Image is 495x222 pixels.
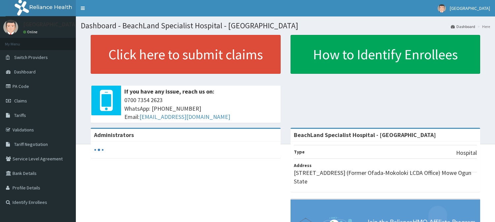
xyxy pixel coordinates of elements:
img: User Image [3,20,18,35]
b: Administrators [94,131,134,139]
svg: audio-loading [94,145,104,155]
p: [GEOGRAPHIC_DATA] [23,21,77,27]
b: Type [294,149,305,155]
a: Dashboard [451,24,475,29]
span: 0700 7354 2623 WhatsApp: [PHONE_NUMBER] Email: [124,96,277,121]
p: Hospital [456,149,477,157]
span: [GEOGRAPHIC_DATA] [450,5,490,11]
span: Switch Providers [14,54,48,60]
b: Address [294,162,312,168]
a: Online [23,30,39,34]
strong: BeachLand Specialist Hospital - [GEOGRAPHIC_DATA] [294,131,436,139]
b: If you have any issue, reach us on: [124,88,214,95]
h1: Dashboard - BeachLand Specialist Hospital - [GEOGRAPHIC_DATA] [81,21,490,30]
p: [STREET_ADDRESS] (Former Ofada-Mokoloki LCDA Office) Mowe Ogun State [294,169,477,185]
a: [EMAIL_ADDRESS][DOMAIN_NAME] [139,113,230,121]
img: User Image [438,4,446,13]
span: Tariffs [14,112,26,118]
li: Here [476,24,490,29]
span: Tariff Negotiation [14,141,48,147]
span: Dashboard [14,69,36,75]
a: Click here to submit claims [91,35,281,74]
a: How to Identify Enrollees [291,35,480,74]
span: Claims [14,98,27,104]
